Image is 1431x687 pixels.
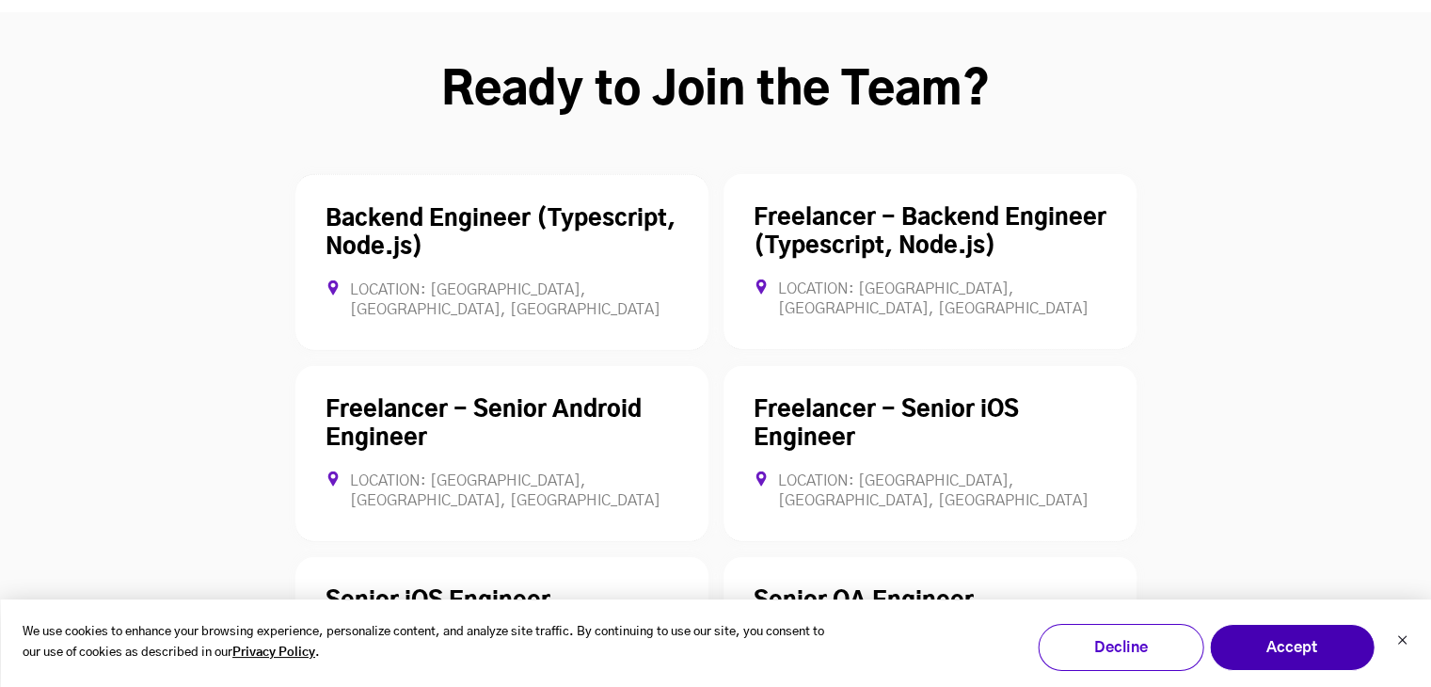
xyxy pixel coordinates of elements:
[232,643,315,664] a: Privacy Policy
[23,622,836,665] p: We use cookies to enhance your browsing experience, personalize content, and analyze site traffic...
[326,280,678,320] div: Location: [GEOGRAPHIC_DATA], [GEOGRAPHIC_DATA], [GEOGRAPHIC_DATA]
[326,471,678,511] div: Location: [GEOGRAPHIC_DATA], [GEOGRAPHIC_DATA], [GEOGRAPHIC_DATA]
[326,208,676,259] a: Backend Engineer (Typescript, Node.js)
[1209,624,1375,671] button: Accept
[1396,632,1407,652] button: Dismiss cookie banner
[1038,624,1203,671] button: Decline
[754,590,974,613] a: Senior QA Engineer
[754,471,1106,511] div: Location: [GEOGRAPHIC_DATA], [GEOGRAPHIC_DATA], [GEOGRAPHIC_DATA]
[754,207,1106,258] a: Freelancer - Backend Engineer (Typescript, Node.js)
[754,399,1019,450] a: Freelancer - Senior iOS Engineer
[754,280,1106,319] div: Location: [GEOGRAPHIC_DATA], [GEOGRAPHIC_DATA], [GEOGRAPHIC_DATA]
[441,69,990,114] strong: Ready to Join the Team?
[326,399,642,450] a: Freelancer - Senior Android Engineer
[326,590,550,613] a: Senior iOS Engineer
